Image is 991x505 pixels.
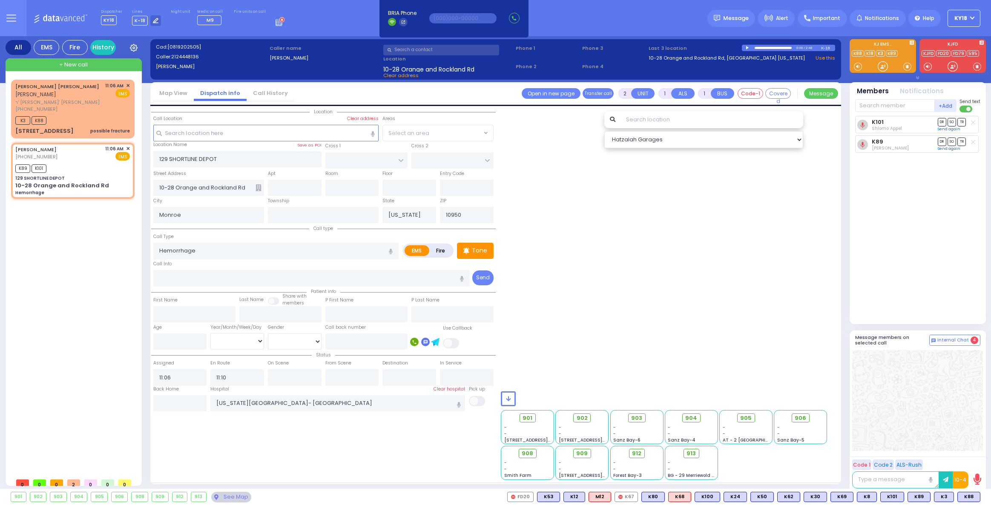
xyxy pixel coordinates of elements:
[67,479,80,486] span: 2
[522,88,580,99] a: Open in new page
[522,449,533,458] span: 908
[118,479,131,486] span: 0
[923,14,934,22] span: Help
[865,50,875,57] a: K18
[936,50,951,57] a: FD20
[559,459,561,466] span: -
[796,43,804,53] div: 0:00
[383,55,513,63] label: Location
[91,492,107,502] div: 905
[469,386,485,393] label: Pick up
[830,492,853,502] div: BLS
[504,466,507,472] span: -
[167,43,201,50] span: [0819202505]
[194,89,247,97] a: Dispatch info
[6,40,31,55] div: All
[152,492,168,502] div: 909
[738,88,763,99] button: Code-1
[583,88,614,99] button: Transfer call
[268,360,289,367] label: On Scene
[153,89,194,97] a: Map View
[938,118,946,126] span: DR
[954,14,967,22] span: KY18
[11,492,26,502] div: 901
[559,466,561,472] span: -
[695,492,720,502] div: K100
[153,115,182,122] label: Call Location
[59,60,88,69] span: + New call
[282,300,304,306] span: members
[101,9,122,14] label: Dispatcher
[516,63,579,70] span: Phone 2
[156,53,267,60] label: Caller:
[504,430,507,437] span: -
[388,129,429,138] span: Select an area
[957,118,966,126] span: TR
[32,116,46,125] span: K88
[613,424,616,430] span: -
[207,17,214,23] span: M9
[589,492,611,502] div: M12
[153,141,187,148] label: Location Name
[967,50,979,57] a: 595
[777,424,780,430] span: -
[297,142,322,148] label: Save as POI
[50,479,63,486] span: 0
[649,55,805,62] a: 10-28 Orange and Rockland Rd, [GEOGRAPHIC_DATA] [US_STATE]
[434,386,465,393] label: Clear hospital
[504,472,531,479] span: Smith Farm
[865,14,899,22] span: Notifications
[948,118,956,126] span: SO
[32,164,46,173] span: K101
[101,479,114,486] span: 0
[631,414,642,422] span: 903
[559,437,639,443] span: [STREET_ADDRESS][PERSON_NAME]
[908,492,931,502] div: K89
[872,145,909,151] span: Joel Witriol
[711,88,734,99] button: BUS
[919,42,986,48] label: KJFD
[804,492,827,502] div: K30
[282,293,307,299] small: Share with
[929,335,980,346] button: Internal Chat 4
[383,65,474,72] span: 10-28 Orange and Rockland Rd
[934,492,954,502] div: K3
[105,83,124,89] span: 11:06 AM
[668,424,670,430] span: -
[668,430,670,437] span: -
[115,89,130,98] span: EMS
[310,109,337,115] span: Location
[613,437,641,443] span: Sanz Bay-6
[668,466,670,472] span: -
[641,492,665,502] div: BLS
[382,198,394,204] label: State
[325,324,366,331] label: Call back number
[440,170,464,177] label: Entry Code
[90,40,116,55] a: History
[30,492,46,502] div: 902
[723,424,725,430] span: -
[576,449,588,458] span: 909
[935,99,957,112] button: +Add
[908,492,931,502] div: BLS
[234,9,266,14] label: Fire units on call
[582,45,646,52] span: Phone 3
[15,127,74,135] div: [STREET_ADDRESS]
[443,325,472,332] label: Use Callback
[777,492,800,502] div: K62
[714,15,720,21] img: message.svg
[197,9,224,14] label: Medic on call
[239,296,264,303] label: Last Name
[803,43,805,53] div: /
[750,492,774,502] div: BLS
[880,492,904,502] div: BLS
[668,459,670,466] span: -
[813,14,840,22] span: Important
[615,492,638,502] div: K67
[383,45,499,55] input: Search a contact
[971,336,978,344] span: 4
[895,459,923,470] button: ALS-Rush
[16,479,29,486] span: 0
[62,40,88,55] div: Fire
[641,492,665,502] div: K80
